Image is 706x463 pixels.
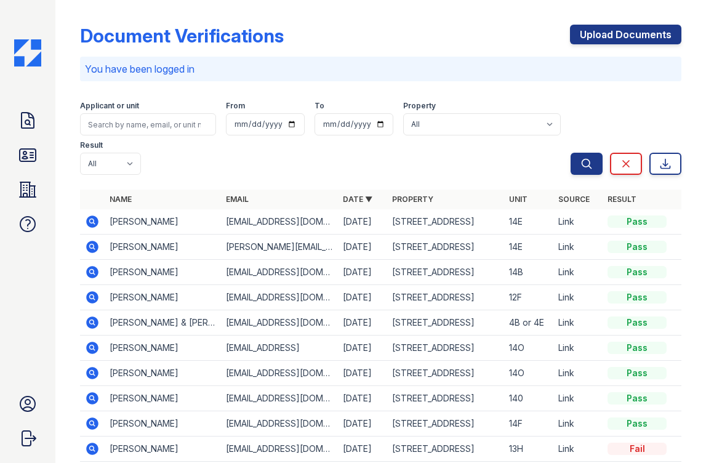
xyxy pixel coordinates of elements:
[221,411,338,437] td: [EMAIL_ADDRESS][DOMAIN_NAME]
[110,195,132,204] a: Name
[387,386,504,411] td: [STREET_ADDRESS]
[608,417,667,430] div: Pass
[392,195,433,204] a: Property
[338,437,387,462] td: [DATE]
[105,361,222,386] td: [PERSON_NAME]
[403,101,436,111] label: Property
[105,235,222,260] td: [PERSON_NAME]
[553,209,603,235] td: Link
[608,215,667,228] div: Pass
[608,443,667,455] div: Fail
[608,241,667,253] div: Pass
[226,195,249,204] a: Email
[105,411,222,437] td: [PERSON_NAME]
[553,361,603,386] td: Link
[504,336,553,361] td: 14O
[504,361,553,386] td: 14O
[343,195,372,204] a: Date ▼
[387,260,504,285] td: [STREET_ADDRESS]
[105,386,222,411] td: [PERSON_NAME]
[387,437,504,462] td: [STREET_ADDRESS]
[221,437,338,462] td: [EMAIL_ADDRESS][DOMAIN_NAME]
[338,235,387,260] td: [DATE]
[553,260,603,285] td: Link
[608,392,667,405] div: Pass
[221,209,338,235] td: [EMAIL_ADDRESS][DOMAIN_NAME]
[387,235,504,260] td: [STREET_ADDRESS]
[221,386,338,411] td: [EMAIL_ADDRESS][DOMAIN_NAME]
[221,336,338,361] td: [EMAIL_ADDRESS]
[338,285,387,310] td: [DATE]
[80,140,103,150] label: Result
[315,101,324,111] label: To
[221,310,338,336] td: [EMAIL_ADDRESS][DOMAIN_NAME]
[105,310,222,336] td: [PERSON_NAME] & [PERSON_NAME]
[570,25,681,44] a: Upload Documents
[553,411,603,437] td: Link
[387,411,504,437] td: [STREET_ADDRESS]
[504,386,553,411] td: 140
[338,260,387,285] td: [DATE]
[387,310,504,336] td: [STREET_ADDRESS]
[338,209,387,235] td: [DATE]
[105,285,222,310] td: [PERSON_NAME]
[221,285,338,310] td: [EMAIL_ADDRESS][DOMAIN_NAME]
[504,310,553,336] td: 4B or 4E
[80,113,217,135] input: Search by name, email, or unit number
[608,195,636,204] a: Result
[608,266,667,278] div: Pass
[608,291,667,304] div: Pass
[553,336,603,361] td: Link
[553,235,603,260] td: Link
[221,235,338,260] td: [PERSON_NAME][EMAIL_ADDRESS][DOMAIN_NAME]
[608,367,667,379] div: Pass
[558,195,590,204] a: Source
[338,310,387,336] td: [DATE]
[387,361,504,386] td: [STREET_ADDRESS]
[504,209,553,235] td: 14E
[387,209,504,235] td: [STREET_ADDRESS]
[226,101,245,111] label: From
[553,386,603,411] td: Link
[504,235,553,260] td: 14E
[80,25,284,47] div: Document Verifications
[608,342,667,354] div: Pass
[387,285,504,310] td: [STREET_ADDRESS]
[105,437,222,462] td: [PERSON_NAME]
[80,101,139,111] label: Applicant or unit
[608,316,667,329] div: Pass
[504,437,553,462] td: 13H
[338,336,387,361] td: [DATE]
[553,437,603,462] td: Link
[105,209,222,235] td: [PERSON_NAME]
[504,285,553,310] td: 12F
[221,260,338,285] td: [EMAIL_ADDRESS][DOMAIN_NAME]
[387,336,504,361] td: [STREET_ADDRESS]
[504,260,553,285] td: 14B
[338,386,387,411] td: [DATE]
[105,260,222,285] td: [PERSON_NAME]
[14,39,41,66] img: CE_Icon_Blue-c292c112584629df590d857e76928e9f676e5b41ef8f769ba2f05ee15b207248.png
[509,195,527,204] a: Unit
[553,285,603,310] td: Link
[221,361,338,386] td: [EMAIL_ADDRESS][DOMAIN_NAME]
[553,310,603,336] td: Link
[105,336,222,361] td: [PERSON_NAME]
[85,62,677,76] p: You have been logged in
[338,361,387,386] td: [DATE]
[338,411,387,437] td: [DATE]
[504,411,553,437] td: 14F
